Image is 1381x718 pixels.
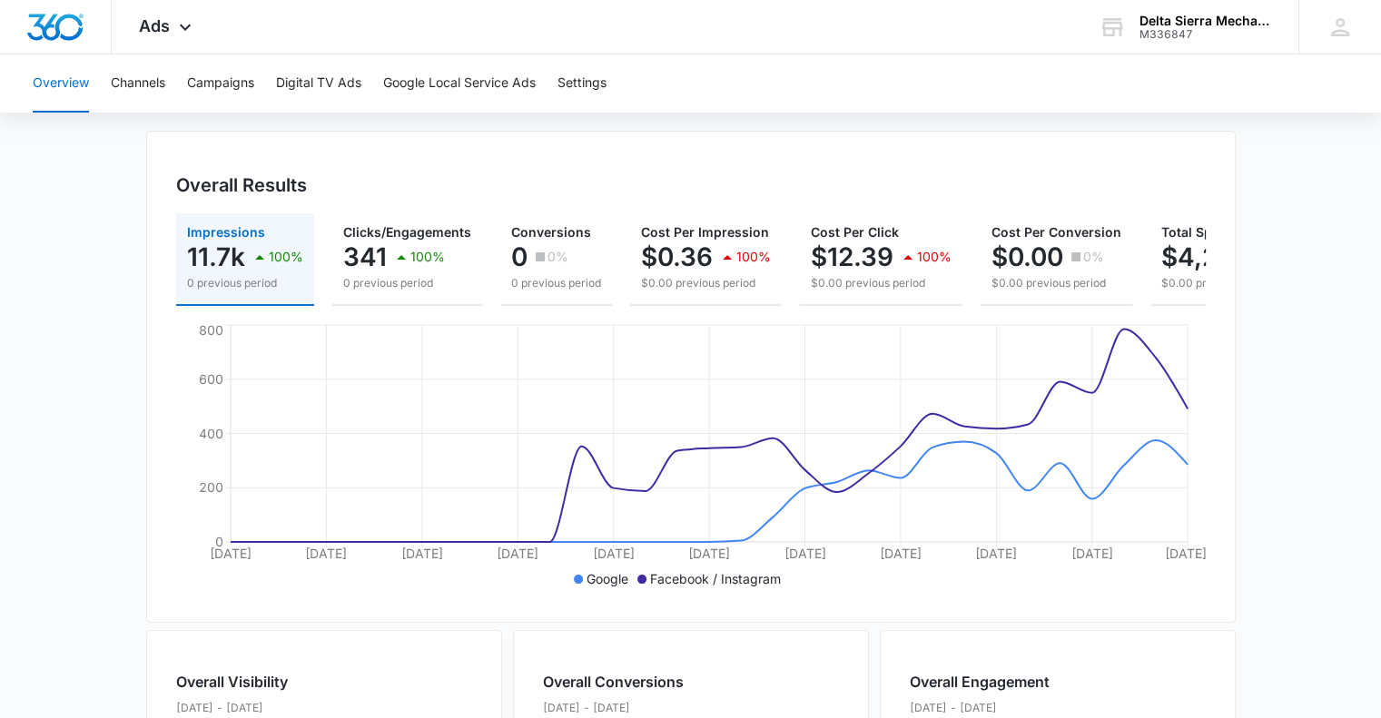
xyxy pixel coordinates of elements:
p: Facebook / Instagram [650,569,781,588]
p: 0 [511,242,528,271]
tspan: [DATE] [210,546,252,561]
span: Clicks/Engagements [343,224,471,240]
p: Google [587,569,628,588]
p: 0 previous period [187,275,303,291]
span: Cost Per Impression [641,224,769,240]
tspan: [DATE] [497,546,538,561]
p: $0.00 previous period [991,275,1121,291]
p: 0 previous period [511,275,601,291]
button: Channels [111,54,165,113]
p: 100% [410,251,445,263]
tspan: [DATE] [784,546,825,561]
p: [DATE] - [DATE] [176,700,326,716]
span: Cost Per Click [811,224,899,240]
tspan: 200 [199,479,223,495]
tspan: [DATE] [879,546,921,561]
button: Overview [33,54,89,113]
button: Google Local Service Ads [383,54,536,113]
h2: Overall Conversions [543,671,684,693]
span: Cost Per Conversion [991,224,1121,240]
p: $4,223.90 [1161,242,1289,271]
p: 0 previous period [343,275,471,291]
button: Campaigns [187,54,254,113]
tspan: [DATE] [592,546,634,561]
tspan: [DATE] [1070,546,1112,561]
p: $0.00 previous period [641,275,771,291]
p: [DATE] - [DATE] [543,700,684,716]
h2: Overall Engagement [910,671,1050,693]
tspan: 800 [199,321,223,337]
span: Conversions [511,224,591,240]
tspan: 400 [199,425,223,440]
p: 0% [547,251,568,263]
div: account id [1139,28,1272,41]
tspan: [DATE] [975,546,1017,561]
p: $0.36 [641,242,713,271]
tspan: 600 [199,371,223,387]
button: Digital TV Ads [276,54,361,113]
span: Total Spend [1161,224,1236,240]
tspan: [DATE] [1164,546,1206,561]
h3: Overall Results [176,172,307,199]
tspan: 0 [215,534,223,549]
tspan: [DATE] [688,546,730,561]
p: [DATE] - [DATE] [910,700,1050,716]
p: 341 [343,242,387,271]
p: 0% [1083,251,1104,263]
p: 100% [269,251,303,263]
p: 100% [917,251,952,263]
span: Ads [139,16,170,35]
p: $0.00 previous period [1161,275,1347,291]
p: $0.00 previous period [811,275,952,291]
p: 11.7k [187,242,245,271]
div: account name [1139,14,1272,28]
tspan: [DATE] [305,546,347,561]
h2: Overall Visibility [176,671,326,693]
span: Impressions [187,224,265,240]
tspan: [DATE] [400,546,442,561]
p: $12.39 [811,242,893,271]
p: 100% [736,251,771,263]
p: $0.00 [991,242,1063,271]
button: Settings [557,54,607,113]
